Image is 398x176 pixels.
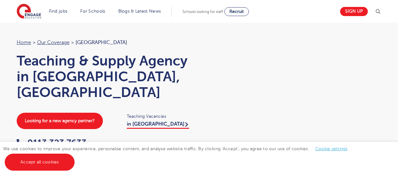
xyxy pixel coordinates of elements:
[80,9,105,14] a: For Schools
[224,7,249,16] a: Recruit
[127,113,193,120] span: Teaching Vacancies
[17,4,41,20] img: Engage Education
[127,121,189,129] a: in [GEOGRAPHIC_DATA]
[17,53,193,100] h1: Teaching & Supply Agency in [GEOGRAPHIC_DATA], [GEOGRAPHIC_DATA]
[33,40,36,45] span: >
[49,9,68,14] a: Find jobs
[229,9,244,14] span: Recruit
[17,40,31,45] a: Home
[3,146,354,164] span: We use cookies to improve your experience, personalise content, and analyse website traffic. By c...
[17,138,87,148] a: 0113 323 7633
[340,7,368,16] a: Sign up
[17,113,103,129] a: Looking for a new agency partner?
[71,40,74,45] span: >
[118,9,161,14] a: Blogs & Latest News
[182,9,223,14] span: Schools looking for staff
[37,40,70,45] a: Our coverage
[315,146,348,151] a: Cookie settings
[5,154,75,171] a: Accept all cookies
[17,38,193,47] nav: breadcrumb
[76,40,127,45] span: [GEOGRAPHIC_DATA]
